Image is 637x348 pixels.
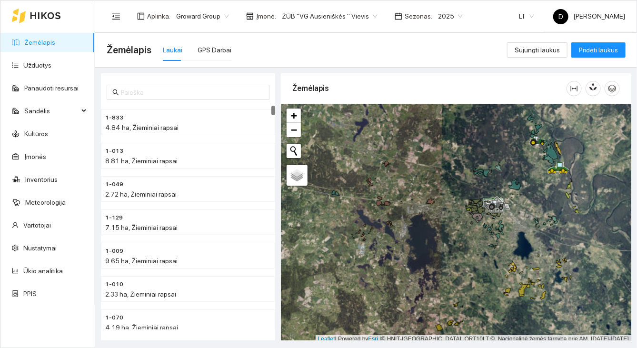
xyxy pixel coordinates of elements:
[368,336,378,342] a: Esri
[380,336,381,342] span: |
[246,12,254,20] span: shop
[567,81,582,96] button: column-width
[198,45,231,55] div: GPS Darbai
[579,45,618,55] span: Pridėti laukus
[571,42,626,58] button: Pridėti laukus
[23,61,51,69] a: Užduotys
[558,9,563,24] span: D
[112,12,120,20] span: menu-fold
[25,199,66,206] a: Meteorologija
[105,180,123,189] span: 1-049
[24,101,79,120] span: Sandėlis
[105,290,176,298] span: 2.33 ha, Žieminiai rapsai
[23,267,63,275] a: Ūkio analitika
[395,12,402,20] span: calendar
[147,11,170,21] span: Aplinka :
[23,244,57,252] a: Nustatymai
[107,42,151,58] span: Žemėlapis
[438,9,463,23] span: 2025
[287,123,301,137] a: Zoom out
[105,313,123,322] span: 1-070
[107,7,126,26] button: menu-fold
[519,9,534,23] span: LT
[405,11,432,21] span: Sezonas :
[507,46,567,54] a: Sujungti laukus
[291,109,297,121] span: +
[287,144,301,158] button: Initiate a new search
[163,45,182,55] div: Laukai
[105,157,178,165] span: 8.81 ha, Žieminiai rapsai
[318,336,335,342] a: Leaflet
[316,335,631,343] div: | Powered by © HNIT-[GEOGRAPHIC_DATA]; ORT10LT ©, Nacionalinė žemės tarnyba prie AM, [DATE]-[DATE]
[105,124,179,131] span: 4.84 ha, Žieminiai rapsai
[507,42,567,58] button: Sujungti laukus
[105,280,123,289] span: 1-010
[24,153,46,160] a: Įmonės
[137,12,145,20] span: layout
[105,247,123,256] span: 1-009
[291,124,297,136] span: −
[287,109,301,123] a: Zoom in
[105,147,123,156] span: 1-013
[571,46,626,54] a: Pridėti laukus
[553,12,625,20] span: [PERSON_NAME]
[515,45,560,55] span: Sujungti laukus
[256,11,276,21] span: Įmonė :
[287,165,308,186] a: Layers
[292,75,567,102] div: Žemėlapis
[176,9,229,23] span: Groward Group
[24,84,79,92] a: Panaudoti resursai
[105,324,178,331] span: 4.19 ha, Žieminiai rapsai
[567,85,581,92] span: column-width
[24,130,48,138] a: Kultūros
[105,190,177,198] span: 2.72 ha, Žieminiai rapsai
[24,39,55,46] a: Žemėlapis
[105,257,178,265] span: 9.65 ha, Žieminiai rapsai
[121,87,264,98] input: Paieška
[25,176,58,183] a: Inventorius
[105,213,123,222] span: 1-129
[112,89,119,96] span: search
[23,290,37,298] a: PPIS
[105,113,123,122] span: 1-833
[105,224,178,231] span: 7.15 ha, Žieminiai rapsai
[282,9,378,23] span: ŽŪB "VG Ausieniškės " Vievis
[23,221,51,229] a: Vartotojai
